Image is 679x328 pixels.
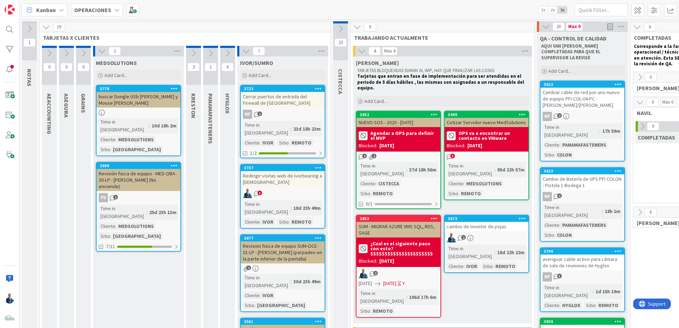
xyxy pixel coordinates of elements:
div: MEDSOLUTIONS [116,136,156,143]
div: Sitio [543,231,554,239]
span: 20 [553,22,565,31]
span: MEDSOLUTIONS [96,59,137,66]
div: Sitio [481,262,493,270]
span: 1 [362,154,367,158]
span: : [593,288,594,295]
span: 23 [335,38,347,47]
div: Sitio [543,151,554,159]
div: 3673 [445,215,528,222]
span: : [289,139,290,147]
div: 3778 [97,86,180,92]
div: IVOR [465,262,479,270]
div: 3778buscar Dongle USb [PERSON_NAME] y Mouse [PERSON_NAME] [97,86,180,108]
img: Visit kanbanzone.com [5,5,15,15]
div: 30d 23h 49m [292,278,322,285]
span: 2 [557,193,562,198]
div: 17h 59m [601,127,622,135]
div: 3790 [541,248,624,255]
div: Max 0 [568,25,581,28]
div: 3440 [448,112,528,117]
span: GRAINS [80,93,87,113]
div: COLON [555,151,574,159]
span: COMPLETADAS [638,134,675,141]
span: 4 [369,47,381,55]
span: Add Card... [249,72,271,78]
div: [GEOGRAPHIC_DATA] [255,301,307,309]
div: 25d 23h 13m [147,208,178,216]
span: 1/2 [250,149,257,157]
div: IVOR [261,218,275,226]
div: 3809 [541,318,624,325]
div: Sitio [99,146,110,153]
div: Cliente [243,139,260,147]
span: : [599,127,601,135]
div: 3723 [241,86,325,92]
span: : [290,278,292,285]
div: Time in [GEOGRAPHIC_DATA] [543,284,593,299]
img: GA [447,233,456,242]
span: : [554,231,555,239]
div: NF [541,272,624,281]
span: 1 [23,38,36,47]
div: 2853SUM - MIGRAR AZURE VMS SQL, RDS, SAGE [357,215,440,237]
span: 7/11 [106,243,115,250]
div: 3737 [244,165,325,170]
span: TARJETAS X CLIENTES [43,34,322,41]
div: Cliente [543,301,559,309]
div: 2853 [357,215,440,222]
div: NF [543,112,552,121]
span: 19 [53,23,65,31]
span: 1 [113,195,118,199]
span: : [559,141,560,149]
span: 6 [222,63,234,71]
span: 1 [257,111,262,116]
div: REMOTO [371,190,395,197]
div: HYGLOX [560,301,582,309]
div: Time in [GEOGRAPHIC_DATA] [99,204,146,220]
span: : [370,190,371,197]
div: 18d 23h 49m [292,204,322,212]
div: Time in [GEOGRAPHIC_DATA] [447,245,494,260]
div: 3623 [544,169,624,174]
div: Cambiar cable de red por uno nuevo de equipo PFI-COL-04-PC - [PERSON_NAME]/[PERSON_NAME] [541,88,624,110]
div: Redirigir visitas web de ivorbearing a [DEMOGRAPHIC_DATA] [241,171,325,187]
div: 1d 15h 19m [594,288,622,295]
div: 37d 18h 56m [407,166,438,174]
span: 2x [548,6,558,13]
span: 0 [77,63,89,71]
div: REMOTO [597,301,620,309]
div: Blocked: [359,142,377,149]
div: Cerrar puertos de entrada del Firewall de [GEOGRAPHIC_DATA] [241,92,325,108]
div: PANAMAFASTENERS [560,141,608,149]
div: Time in [GEOGRAPHIC_DATA] [359,162,406,177]
div: 95d 22h 57m [495,166,526,174]
span: GABRIEL [356,59,399,66]
span: : [463,180,465,187]
div: Time in [GEOGRAPHIC_DATA] [543,203,602,219]
span: : [406,166,407,174]
div: Blocked: [359,257,377,265]
span: : [375,180,376,187]
span: TARJETAS BLOQUEADAS SUMAN AL WIP, HAY QUE FINALIZAR LAS COSAS [357,67,494,73]
div: Cliente [243,291,260,299]
div: 3652 [360,112,440,117]
span: : [146,208,147,216]
div: Sitio [99,232,110,240]
div: Cliente [99,222,115,230]
div: Sitio [359,307,370,315]
div: buscar Dongle USb [PERSON_NAME] y Mouse [PERSON_NAME] [97,92,180,108]
div: 3723Cerrar puertos de entrada del Firewall de [GEOGRAPHIC_DATA] [241,86,325,108]
div: Sitio [447,190,458,197]
span: : [458,190,459,197]
span: 2 [109,47,121,55]
span: 0 [60,63,72,71]
span: : [602,207,603,215]
span: Add Card... [548,68,571,74]
span: : [115,222,116,230]
div: FV [97,193,180,202]
span: NOTAS [26,69,33,86]
span: : [290,125,292,133]
div: Sitio [277,139,289,147]
span: 1 [205,63,217,71]
div: Cliente [447,262,463,270]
